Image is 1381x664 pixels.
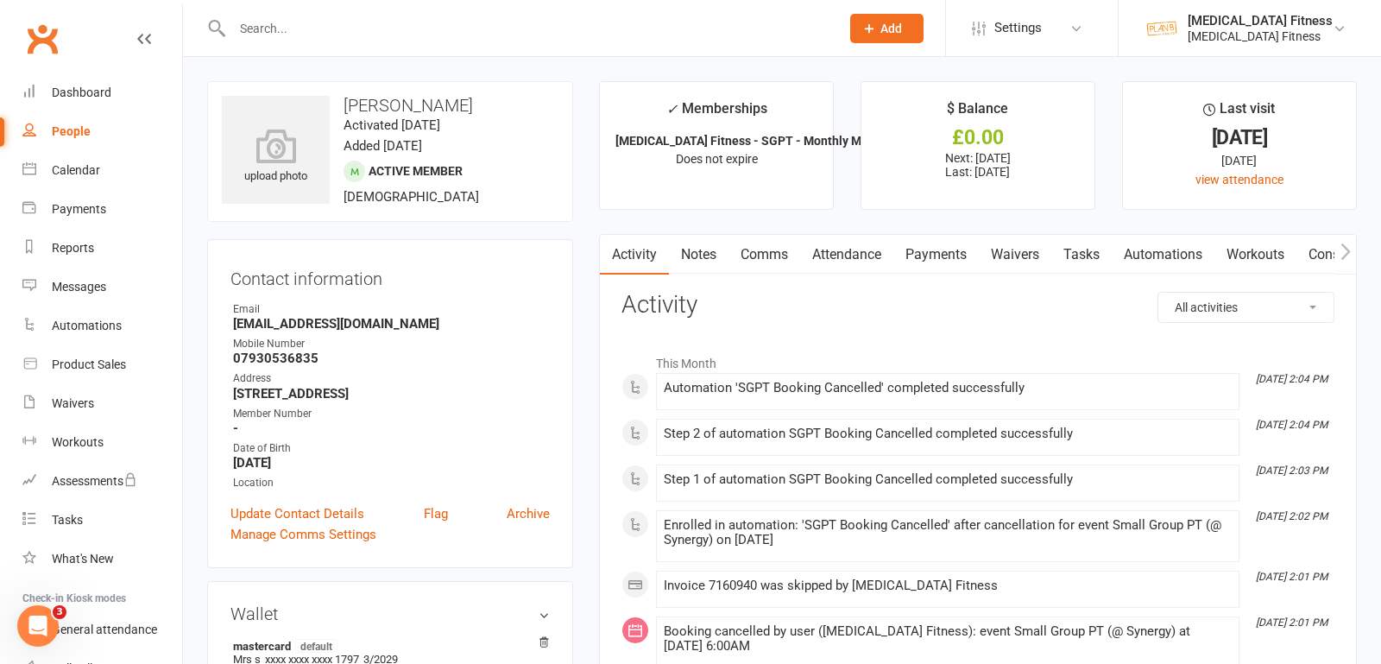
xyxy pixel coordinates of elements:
span: [DEMOGRAPHIC_DATA] [344,189,479,205]
a: Activity [600,235,669,275]
div: Date of Birth [233,440,550,457]
div: Email [233,301,550,318]
i: [DATE] 2:02 PM [1256,510,1327,522]
a: Payments [22,190,182,229]
div: [MEDICAL_DATA] Fitness [1188,28,1333,44]
div: Automations [52,319,122,332]
strong: mastercard [233,639,541,653]
a: Reports [22,229,182,268]
div: Step 1 of automation SGPT Booking Cancelled completed successfully [664,472,1232,487]
a: Waivers [22,384,182,423]
span: Active member [369,164,463,178]
strong: - [233,421,550,436]
div: Calendar [52,163,100,177]
a: Tasks [1051,235,1112,275]
i: [DATE] 2:01 PM [1256,617,1327,629]
span: default [295,639,337,653]
div: Step 2 of automation SGPT Booking Cancelled completed successfully [664,427,1232,441]
time: Added [DATE] [344,138,422,154]
button: Add [850,14,924,43]
a: People [22,112,182,151]
div: Dashboard [52,85,111,99]
div: Last visit [1203,98,1275,129]
a: Workouts [1214,235,1296,275]
strong: [DATE] [233,455,550,471]
a: Manage Comms Settings [230,524,376,545]
div: $ Balance [947,98,1008,129]
a: Comms [728,235,800,275]
span: Settings [994,9,1042,47]
a: Clubworx [21,17,64,60]
div: Tasks [52,513,83,527]
span: 3 [53,605,66,619]
a: Tasks [22,501,182,540]
div: [DATE] [1138,129,1340,147]
strong: [STREET_ADDRESS] [233,386,550,402]
a: Dashboard [22,73,182,112]
i: [DATE] 2:04 PM [1256,373,1327,385]
h3: [PERSON_NAME] [222,96,558,115]
div: £0.00 [877,129,1079,147]
li: This Month [621,345,1334,373]
div: Messages [52,280,106,294]
i: ✓ [666,101,678,117]
i: [DATE] 2:04 PM [1256,419,1327,431]
div: Address [233,370,550,387]
h3: Wallet [230,604,550,623]
div: Memberships [666,98,767,130]
a: Calendar [22,151,182,190]
strong: 07930536835 [233,351,550,366]
a: Notes [669,235,728,275]
div: Waivers [52,396,94,410]
div: [MEDICAL_DATA] Fitness [1188,13,1333,28]
a: Flag [424,503,448,524]
div: Payments [52,202,106,216]
a: What's New [22,540,182,579]
div: Automation 'SGPT Booking Cancelled' completed successfully [664,381,1232,395]
a: view attendance [1195,173,1283,187]
a: Automations [1112,235,1214,275]
a: Waivers [979,235,1051,275]
div: General attendance [52,623,157,636]
strong: [MEDICAL_DATA] Fitness - SGPT - Monthly Membership... [615,134,930,148]
p: Next: [DATE] Last: [DATE] [877,151,1079,179]
div: Assessments [52,474,137,488]
a: Messages [22,268,182,307]
a: General attendance kiosk mode [22,610,182,649]
div: Product Sales [52,357,126,371]
time: Activated [DATE] [344,117,440,133]
a: Assessments [22,462,182,501]
strong: [EMAIL_ADDRESS][DOMAIN_NAME] [233,316,550,332]
i: [DATE] 2:03 PM [1256,465,1327,477]
div: [DATE] [1138,151,1340,170]
img: thumb_image1569280052.png [1145,11,1179,46]
h3: Activity [621,292,1334,319]
div: Mobile Number [233,336,550,352]
iframe: Intercom live chat [17,605,59,647]
span: Does not expire [676,152,758,166]
a: Update Contact Details [230,503,364,524]
div: People [52,124,91,138]
div: upload photo [222,129,330,186]
a: Archive [507,503,550,524]
div: Member Number [233,406,550,422]
div: Workouts [52,435,104,449]
h3: Contact information [230,262,550,288]
a: Consent [1296,235,1371,275]
a: Attendance [800,235,893,275]
span: Add [880,22,902,35]
i: [DATE] 2:01 PM [1256,571,1327,583]
a: Product Sales [22,345,182,384]
div: What's New [52,552,114,566]
div: Enrolled in automation: 'SGPT Booking Cancelled' after cancellation for event Small Group PT (@ S... [664,518,1232,547]
div: Reports [52,241,94,255]
a: Workouts [22,423,182,462]
input: Search... [227,16,828,41]
div: Invoice 7160940 was skipped by [MEDICAL_DATA] Fitness [664,579,1232,593]
div: Booking cancelled by user ([MEDICAL_DATA] Fitness): event Small Group PT (@ Synergy) at [DATE] 6:... [664,624,1232,654]
div: Location [233,475,550,491]
a: Automations [22,307,182,345]
a: Payments [893,235,979,275]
